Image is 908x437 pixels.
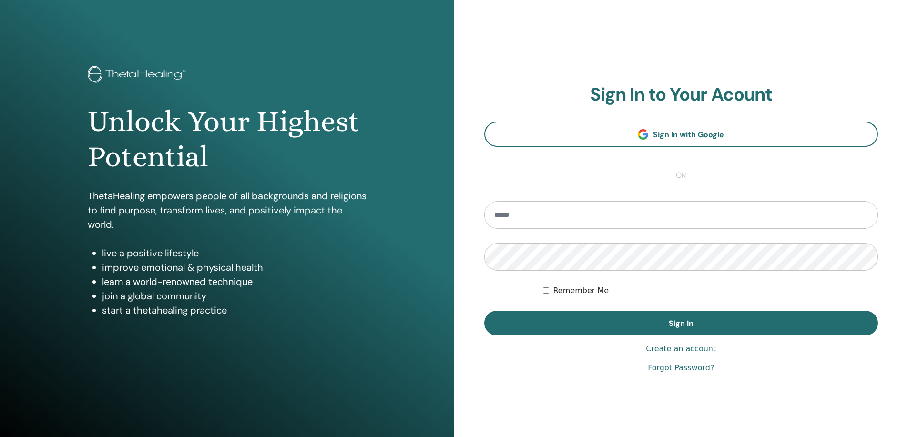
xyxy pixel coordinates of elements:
label: Remember Me [553,285,609,296]
h2: Sign In to Your Acount [484,84,878,106]
li: improve emotional & physical health [102,260,367,274]
h1: Unlock Your Highest Potential [88,104,367,175]
a: Create an account [646,343,716,355]
p: ThetaHealing empowers people of all backgrounds and religions to find purpose, transform lives, a... [88,189,367,232]
div: Keep me authenticated indefinitely or until I manually logout [543,285,878,296]
span: Sign In with Google [653,130,724,140]
a: Sign In with Google [484,122,878,147]
li: learn a world-renowned technique [102,274,367,289]
li: live a positive lifestyle [102,246,367,260]
li: join a global community [102,289,367,303]
span: or [671,170,691,181]
button: Sign In [484,311,878,335]
span: Sign In [669,318,694,328]
a: Forgot Password? [648,362,714,374]
li: start a thetahealing practice [102,303,367,317]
